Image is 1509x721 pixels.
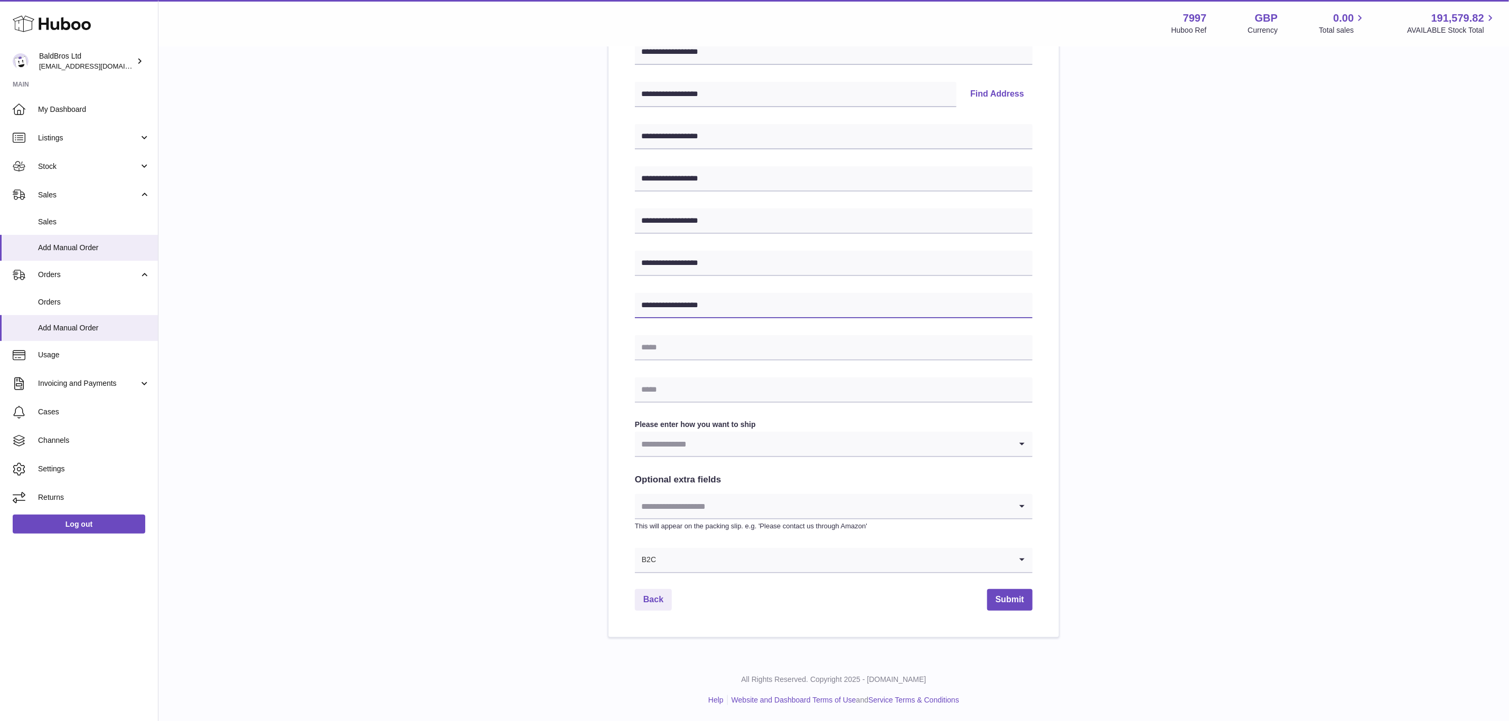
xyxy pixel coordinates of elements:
div: Search for option [635,432,1033,457]
span: AVAILABLE Stock Total [1407,25,1496,35]
span: Orders [38,297,150,307]
label: Please enter how you want to ship [635,420,1033,430]
span: Add Manual Order [38,323,150,333]
h2: Optional extra fields [635,474,1033,486]
span: Settings [38,464,150,474]
span: [EMAIL_ADDRESS][DOMAIN_NAME] [39,62,155,70]
span: Returns [38,492,150,502]
a: Website and Dashboard Terms of Use [732,696,856,704]
span: My Dashboard [38,105,150,115]
div: BaldBros Ltd [39,51,134,71]
span: Orders [38,270,139,280]
span: Channels [38,435,150,445]
a: Log out [13,515,145,534]
strong: GBP [1255,11,1278,25]
span: Listings [38,133,139,143]
div: Currency [1248,25,1278,35]
div: Search for option [635,494,1033,519]
input: Search for option [657,548,1011,572]
a: 191,579.82 AVAILABLE Stock Total [1407,11,1496,35]
img: internalAdmin-7997@internal.huboo.com [13,53,29,69]
span: Total sales [1319,25,1366,35]
span: Add Manual Order [38,243,150,253]
div: Search for option [635,548,1033,573]
span: Cases [38,407,150,417]
button: Submit [987,589,1033,611]
span: Invoicing and Payments [38,378,139,388]
input: Search for option [635,494,1011,518]
li: and [728,695,959,705]
span: Sales [38,217,150,227]
button: Find Address [962,82,1033,107]
span: 191,579.82 [1431,11,1484,25]
p: This will appear on the packing slip. e.g. 'Please contact us through Amazon' [635,521,1033,531]
span: B2C [635,548,657,572]
strong: 7997 [1183,11,1207,25]
input: Search for option [635,432,1011,456]
span: Stock [38,162,139,172]
span: Usage [38,350,150,360]
a: Service Terms & Conditions [868,696,959,704]
p: All Rights Reserved. Copyright 2025 - [DOMAIN_NAME] [167,675,1501,685]
a: Back [635,589,672,611]
span: 0.00 [1334,11,1354,25]
a: 0.00 Total sales [1319,11,1366,35]
a: Help [708,696,724,704]
span: Sales [38,190,139,200]
div: Huboo Ref [1171,25,1207,35]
